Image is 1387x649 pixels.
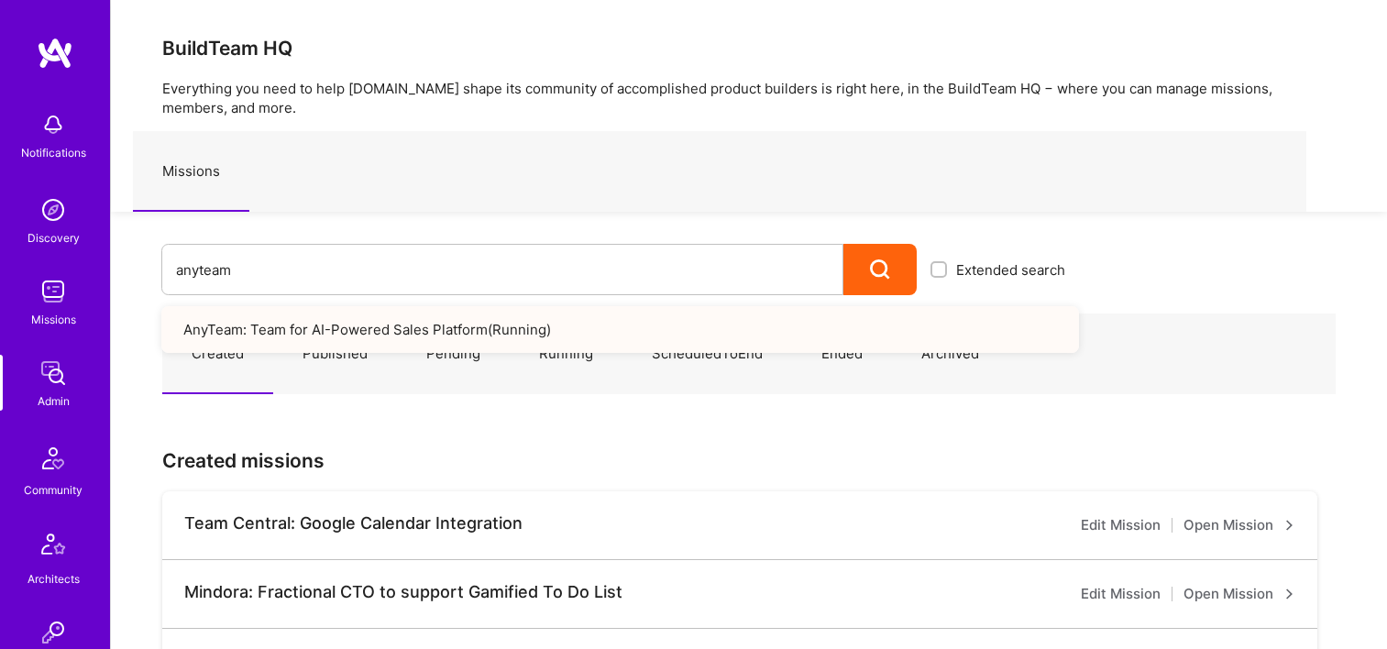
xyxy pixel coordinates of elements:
div: Architects [28,569,80,588]
a: Pending [397,314,510,394]
i: icon ArrowRight [1284,588,1295,599]
img: admin teamwork [35,355,72,391]
a: Ended [792,314,892,394]
a: Running [510,314,622,394]
div: Discovery [28,228,80,247]
i: icon Search [870,259,891,280]
a: AnyTeam: Team for AI-Powered Sales Platform(Running) [161,306,1079,353]
a: Open Mission [1183,583,1295,605]
img: teamwork [35,273,72,310]
div: Missions [31,310,76,329]
div: Mindora: Fractional CTO to support Gamified To Do List [184,582,622,602]
div: Notifications [21,143,86,162]
a: Open Mission [1183,514,1295,536]
a: Published [273,314,397,394]
div: Admin [38,391,70,411]
a: ScheduledToEnd [622,314,792,394]
img: bell [35,106,72,143]
a: Archived [892,314,1008,394]
a: Edit Mission [1081,514,1161,536]
a: Created [162,314,273,394]
i: icon ArrowRight [1284,520,1295,531]
a: Edit Mission [1081,583,1161,605]
h3: Created missions [162,449,1336,472]
a: Missions [133,132,249,212]
img: Community [31,436,75,480]
img: Architects [31,525,75,569]
p: Everything you need to help [DOMAIN_NAME] shape its community of accomplished product builders is... [162,79,1336,117]
input: What type of mission are you looking for? [176,247,829,293]
h3: BuildTeam HQ [162,37,1336,60]
div: Community [24,480,83,500]
div: Team Central: Google Calendar Integration [184,513,523,533]
img: logo [37,37,73,70]
img: discovery [35,192,72,228]
span: Extended search [956,260,1065,280]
